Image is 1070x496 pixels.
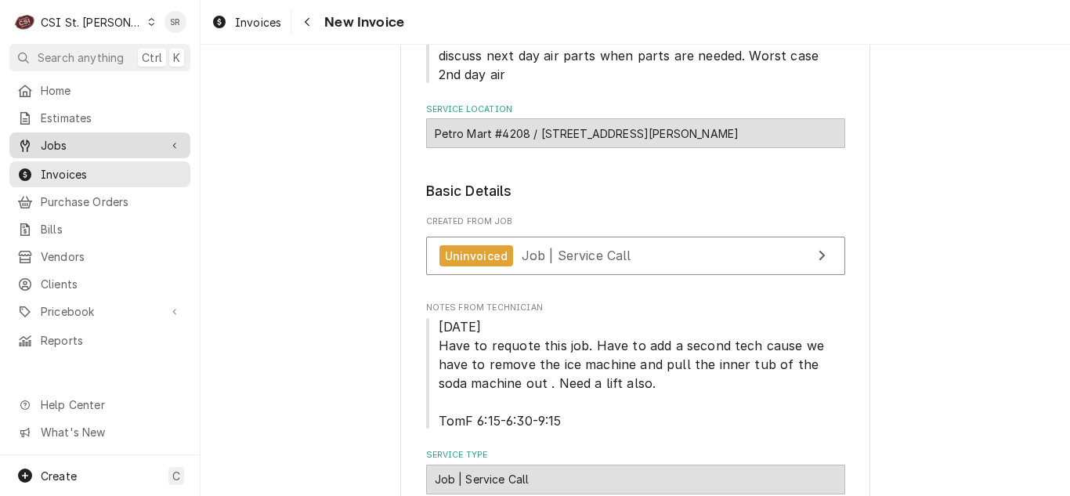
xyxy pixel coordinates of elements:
[142,49,162,66] span: Ctrl
[41,82,183,99] span: Home
[9,44,190,71] button: Search anythingCtrlK
[426,215,845,228] span: Created From Job
[14,11,36,33] div: CSI St. Louis's Avatar
[426,465,845,494] div: Job | Service Call
[439,319,829,429] span: [DATE] Have to requote this job. Have to add a second tech cause we have to remove the ice machin...
[9,392,190,418] a: Go to Help Center
[426,317,845,430] span: Notes From Technician
[41,14,143,31] div: CSI St. [PERSON_NAME]
[41,469,77,483] span: Create
[426,449,845,494] div: Service Type
[172,468,180,484] span: C
[235,14,281,31] span: Invoices
[9,216,190,242] a: Bills
[426,181,845,201] legend: Basic Details
[164,11,186,33] div: SR
[14,11,36,33] div: C
[41,332,183,349] span: Reports
[9,132,190,158] a: Go to Jobs
[320,12,404,33] span: New Invoice
[9,189,190,215] a: Purchase Orders
[9,105,190,131] a: Estimates
[9,244,190,270] a: Vendors
[426,118,845,148] div: Petro Mart #4208 / 6098 Mid Rivers Mall Dr, Saint Peters, MO 63304
[173,49,180,66] span: K
[522,248,631,263] span: Job | Service Call
[41,110,183,126] span: Estimates
[41,137,159,154] span: Jobs
[9,419,190,445] a: Go to What's New
[164,11,186,33] div: Stephani Roth's Avatar
[205,9,287,35] a: Invoices
[41,248,183,265] span: Vendors
[41,396,181,413] span: Help Center
[9,328,190,353] a: Reports
[426,302,845,314] span: Notes From Technician
[295,9,320,34] button: Navigate back
[41,303,159,320] span: Pricebook
[426,302,845,429] div: Notes From Technician
[41,276,183,292] span: Clients
[41,221,183,237] span: Bills
[9,299,190,324] a: Go to Pricebook
[41,424,181,440] span: What's New
[426,215,845,283] div: Created From Job
[9,161,190,187] a: Invoices
[426,103,845,116] label: Service Location
[41,166,183,183] span: Invoices
[41,194,183,210] span: Purchase Orders
[38,49,124,66] span: Search anything
[426,103,845,148] div: Service Location
[426,449,845,462] label: Service Type
[9,78,190,103] a: Home
[9,271,190,297] a: Clients
[426,237,845,275] a: View Job
[439,245,514,266] div: Uninvoiced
